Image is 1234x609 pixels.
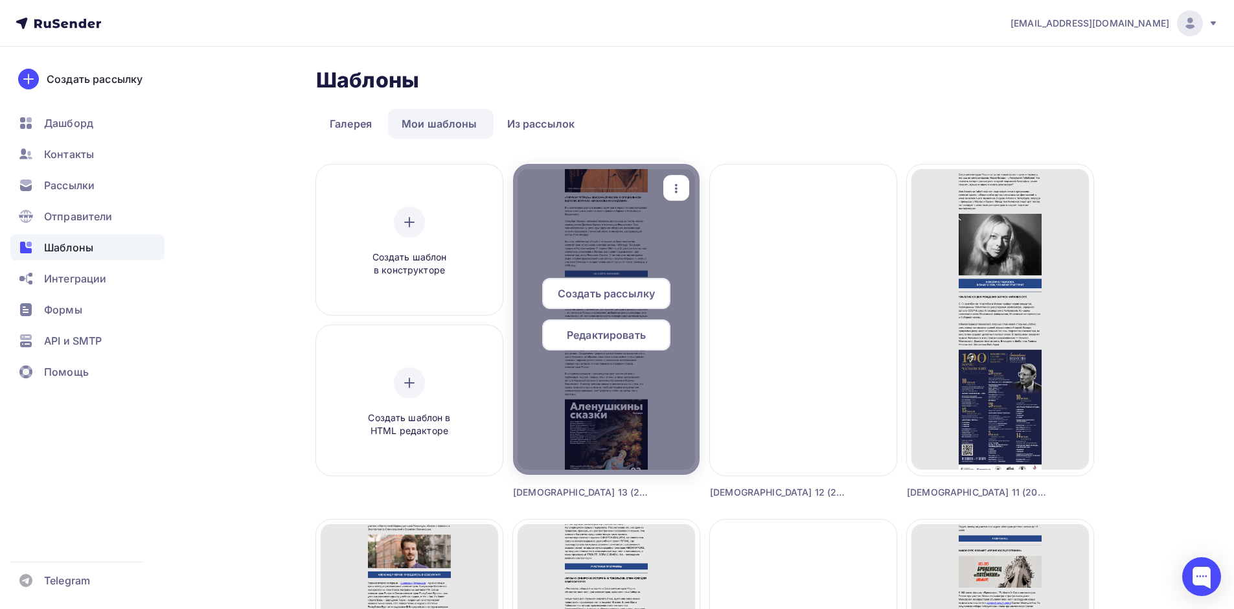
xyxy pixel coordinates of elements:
[44,146,94,162] span: Контакты
[44,115,93,131] span: Дашборд
[10,235,165,260] a: Шаблоны
[348,251,471,277] span: Создать шаблон в конструкторе
[316,67,419,93] h2: Шаблоны
[44,240,93,255] span: Шаблоны
[44,573,90,588] span: Telegram
[907,486,1047,499] div: [DEMOGRAPHIC_DATA] 11 (2025)
[348,411,471,438] span: Создать шаблон в HTML редакторе
[10,203,165,229] a: Отправители
[1011,10,1218,36] a: [EMAIL_ADDRESS][DOMAIN_NAME]
[10,297,165,323] a: Формы
[10,110,165,136] a: Дашборд
[316,109,385,139] a: Галерея
[44,364,89,380] span: Помощь
[567,327,646,343] span: Редактировать
[44,178,95,193] span: Рассылки
[44,302,82,317] span: Формы
[44,271,106,286] span: Интеграции
[47,71,143,87] div: Создать рассылку
[494,109,589,139] a: Из рассылок
[44,333,102,349] span: API и SMTP
[44,209,113,224] span: Отправители
[513,486,653,499] div: [DEMOGRAPHIC_DATA] 13 (2025)
[10,172,165,198] a: Рассылки
[388,109,491,139] a: Мои шаблоны
[710,486,850,499] div: [DEMOGRAPHIC_DATA] 12 (2025)
[558,286,655,301] span: Создать рассылку
[1011,17,1169,30] span: [EMAIL_ADDRESS][DOMAIN_NAME]
[10,141,165,167] a: Контакты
